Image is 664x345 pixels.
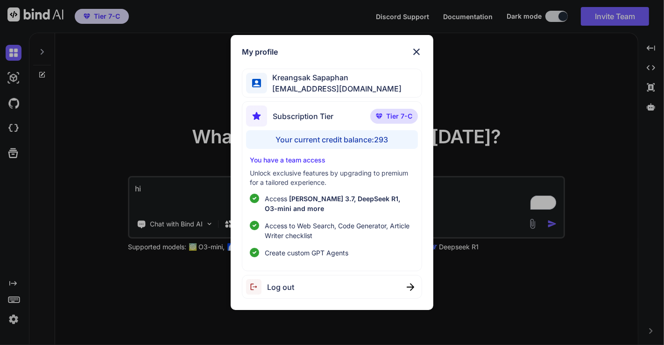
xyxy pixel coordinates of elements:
span: Tier 7-C [386,112,412,121]
img: profile [252,79,261,88]
img: subscription [246,106,267,127]
img: close [411,46,422,57]
img: logout [246,279,267,295]
p: Access [265,194,415,213]
span: Access to Web Search, Code Generator, Article Writer checklist [265,221,415,240]
img: premium [376,113,382,119]
img: checklist [250,194,259,203]
p: You have a team access [250,155,415,165]
span: Log out [267,282,294,293]
span: [PERSON_NAME] 3.7, DeepSeek R1, O3-mini and more [265,195,400,212]
span: Create custom GPT Agents [265,248,348,258]
h1: My profile [242,46,278,57]
p: Unlock exclusive features by upgrading to premium for a tailored experience. [250,169,415,187]
span: Kreangsak Sapaphan [267,72,402,83]
img: checklist [250,221,259,230]
span: [EMAIL_ADDRESS][DOMAIN_NAME] [267,83,402,94]
img: checklist [250,248,259,257]
div: Your current credit balance: 293 [246,130,418,149]
span: Subscription Tier [273,111,333,122]
img: close [407,283,414,291]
